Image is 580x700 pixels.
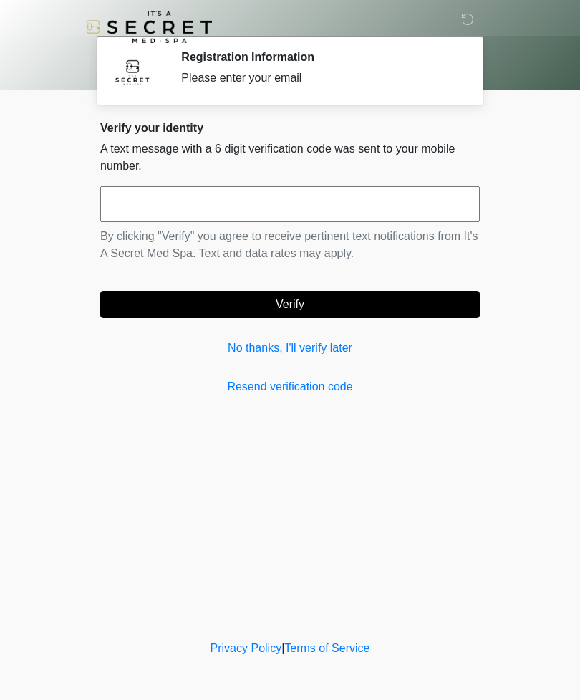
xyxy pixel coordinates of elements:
div: Please enter your email [181,69,458,87]
p: A text message with a 6 digit verification code was sent to your mobile number. [100,140,480,175]
h2: Verify your identity [100,121,480,135]
img: It's A Secret Med Spa Logo [86,11,212,43]
a: | [281,642,284,654]
img: Agent Avatar [111,50,154,93]
a: Privacy Policy [211,642,282,654]
h2: Registration Information [181,50,458,64]
button: Verify [100,291,480,318]
a: No thanks, I'll verify later [100,340,480,357]
a: Terms of Service [284,642,369,654]
p: By clicking "Verify" you agree to receive pertinent text notifications from It's A Secret Med Spa... [100,228,480,262]
a: Resend verification code [100,378,480,395]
